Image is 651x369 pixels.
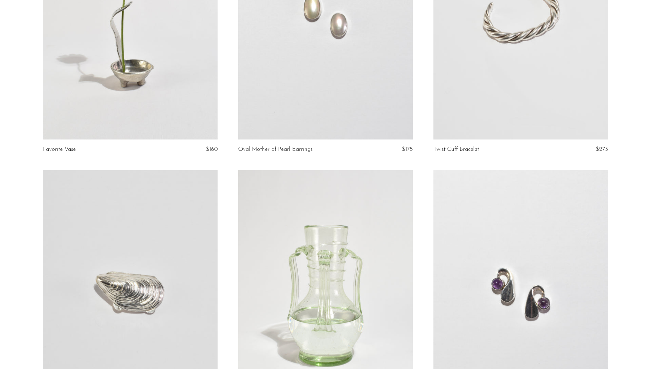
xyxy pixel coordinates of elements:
[238,146,313,153] a: Oval Mother of Pearl Earrings
[402,146,413,152] span: $175
[206,146,218,152] span: $160
[596,146,608,152] span: $275
[433,146,479,153] a: Twist Cuff Bracelet
[43,146,76,153] a: Favorite Vase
